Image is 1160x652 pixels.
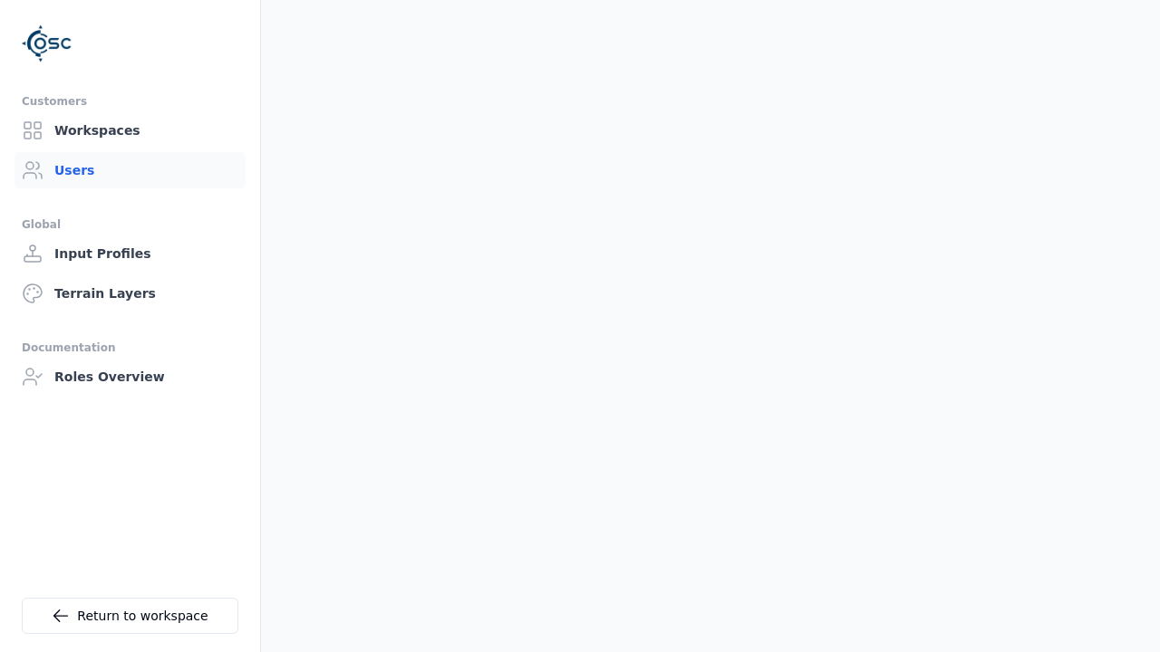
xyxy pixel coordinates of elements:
[14,112,246,149] a: Workspaces
[22,18,72,69] img: Logo
[14,275,246,312] a: Terrain Layers
[22,337,238,359] div: Documentation
[14,359,246,395] a: Roles Overview
[14,152,246,188] a: Users
[22,91,238,112] div: Customers
[14,235,246,272] a: Input Profiles
[22,214,238,235] div: Global
[22,598,238,634] a: Return to workspace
